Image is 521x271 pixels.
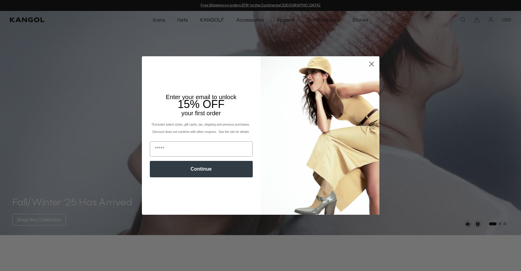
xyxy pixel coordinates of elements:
input: Email [150,141,253,157]
span: Enter your email to unlock [166,94,237,100]
span: your first order [181,110,221,116]
img: 93be19ad-e773-4382-80b9-c9d740c9197f.jpeg [261,56,379,214]
span: 15% OFF [178,98,224,110]
span: *Excludes select styles, gift cards, tax, shipping and previous purchases. Discount does not comb... [151,123,251,134]
button: Close dialog [366,59,377,69]
button: Continue [150,161,253,177]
